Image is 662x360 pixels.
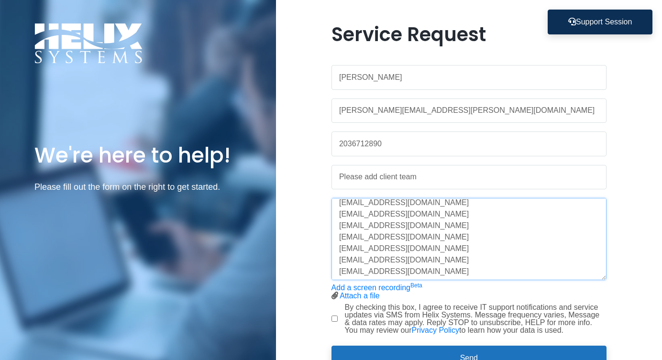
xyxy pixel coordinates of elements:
h1: Service Request [331,23,607,46]
button: Support Session [548,10,652,34]
input: Name [331,65,607,90]
input: Phone Number [331,131,607,156]
p: Please fill out the form on the right to get started. [34,180,241,194]
a: Attach a file [340,292,380,300]
h1: We're here to help! [34,142,241,169]
img: Logo [34,23,143,64]
a: Add a screen recordingBeta [331,284,422,292]
label: By checking this box, I agree to receive IT support notifications and service updates via SMS fro... [345,304,607,334]
input: Subject [331,165,607,190]
input: Work Email [331,98,607,123]
sup: Beta [410,282,422,289]
a: Privacy Policy [412,326,460,334]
